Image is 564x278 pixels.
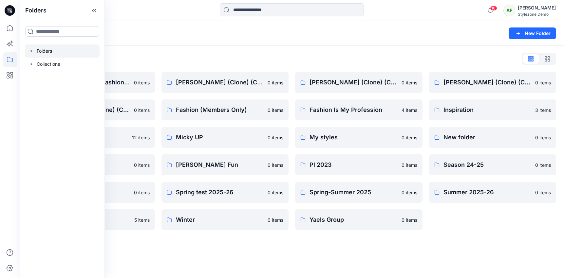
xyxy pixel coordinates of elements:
p: Summer 2025-26 [443,188,532,197]
p: 3 items [535,107,551,113]
a: [PERSON_NAME] (Clone) (Clone) (Clone) (Clone)0 items [429,72,556,93]
p: Yaels Group [310,215,398,224]
p: 0 items [535,134,551,141]
a: Winter0 items [161,209,289,230]
p: 0 items [402,189,417,196]
p: [PERSON_NAME] Fun [176,160,264,169]
p: Season 24-25 [443,160,532,169]
a: [PERSON_NAME] (Clone) (Clone) (Clone)0 items [295,72,423,93]
p: 0 items [268,189,283,196]
p: 0 items [402,162,417,168]
p: 5 items [134,217,150,223]
a: Summer 2025-260 items [429,182,556,203]
p: Winter [176,215,264,224]
p: 0 items [402,217,417,223]
a: New folder0 items [429,127,556,148]
p: Micky UP [176,133,264,142]
p: Spring-Summer 2025 [310,188,398,197]
p: Inspiration [443,105,532,114]
a: Fashion Is My Profession4 items [295,99,423,120]
p: [PERSON_NAME] (Clone) (Clone) (Clone) (Clone) [443,78,532,87]
p: Fashion Is My Profession [310,105,398,114]
button: New Folder [509,27,556,39]
a: [PERSON_NAME] Fun0 items [161,154,289,175]
div: AF [503,5,515,16]
p: [PERSON_NAME] (Clone) (Clone) [176,78,264,87]
p: 4 items [402,107,417,113]
p: My styles [310,133,398,142]
p: 0 items [268,79,283,86]
span: 10 [490,6,497,11]
p: 0 items [402,79,417,86]
p: 0 items [134,79,150,86]
a: Inspiration3 items [429,99,556,120]
p: 0 items [402,134,417,141]
p: 0 items [268,217,283,223]
p: 0 items [134,189,150,196]
p: 0 items [535,79,551,86]
a: Spring test 2025-260 items [161,182,289,203]
p: 0 items [268,134,283,141]
p: 0 items [268,107,283,113]
a: My styles0 items [295,127,423,148]
p: PI 2023 [310,160,398,169]
a: Season 24-250 items [429,154,556,175]
div: [PERSON_NAME] [518,4,556,12]
p: New folder [443,133,532,142]
p: 0 items [535,189,551,196]
p: 0 items [134,162,150,168]
p: [PERSON_NAME] (Clone) (Clone) (Clone) [310,78,398,87]
a: Yaels Group0 items [295,209,423,230]
p: Fashion (Members Only) [176,105,264,114]
p: 0 items [134,107,150,113]
a: Spring-Summer 20250 items [295,182,423,203]
a: Fashion (Members Only)0 items [161,99,289,120]
p: 0 items [535,162,551,168]
div: Stylezone Demo [518,12,556,17]
p: 0 items [268,162,283,168]
p: Spring test 2025-26 [176,188,264,197]
a: PI 20230 items [295,154,423,175]
a: [PERSON_NAME] (Clone) (Clone)0 items [161,72,289,93]
p: 12 items [132,134,150,141]
a: Micky UP0 items [161,127,289,148]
